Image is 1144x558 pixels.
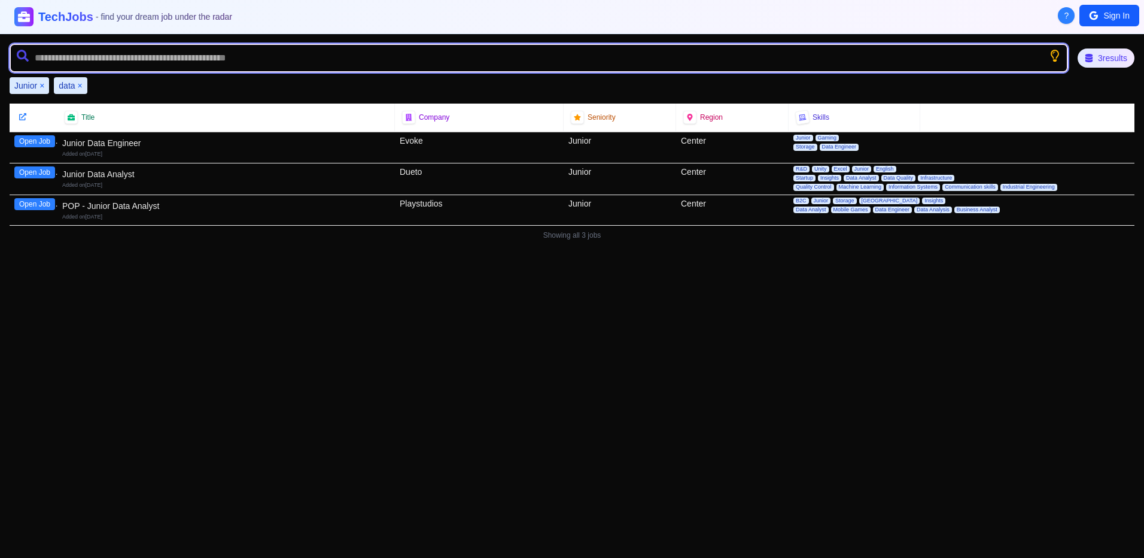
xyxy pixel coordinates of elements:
[922,198,945,204] span: Insights
[886,184,940,190] span: Information Systems
[14,135,55,147] button: Open Job
[14,198,55,210] button: Open Job
[793,135,813,141] span: Junior
[793,184,834,190] span: Quality Control
[676,163,789,195] div: Center
[1078,48,1134,68] div: 3 results
[793,166,810,172] span: R&D
[419,113,449,122] span: Company
[38,8,232,25] h1: TechJobs
[874,166,896,172] span: English
[812,166,829,172] span: Unity
[914,207,952,213] span: Data Analysis
[859,198,920,204] span: [GEOGRAPHIC_DATA]
[62,213,390,221] div: Added on [DATE]
[811,198,831,204] span: Junior
[564,132,676,163] div: Junior
[10,226,1134,245] div: Showing all 3 jobs
[700,113,723,122] span: Region
[833,198,857,204] span: Storage
[793,198,809,204] span: B2C
[844,175,879,181] span: Data Analyst
[395,163,564,195] div: Dueto
[96,12,232,22] span: - find your dream job under the radar
[831,207,871,213] span: Mobile Games
[793,175,816,181] span: Startup
[836,184,884,190] span: Machine Learning
[395,132,564,163] div: Evoke
[676,132,789,163] div: Center
[395,195,564,226] div: Playstudios
[588,113,616,122] span: Seniority
[62,168,390,180] div: Junior Data Analyst
[59,80,75,92] span: data
[918,175,954,181] span: Infrastructure
[852,166,872,172] span: Junior
[813,113,829,122] span: Skills
[820,144,859,150] span: Data Engineer
[1058,7,1075,24] button: About Techjobs
[942,184,998,190] span: Communication skills
[818,175,841,181] span: Insights
[14,166,55,178] button: Open Job
[39,80,44,92] button: Remove Junior filter
[1049,50,1061,62] button: Show search tips
[793,207,829,213] span: Data Analyst
[62,181,390,189] div: Added on [DATE]
[954,207,1000,213] span: Business Analyst
[62,150,390,158] div: Added on [DATE]
[1000,184,1057,190] span: Industrial Engineering
[81,113,95,122] span: Title
[62,200,390,212] div: POP - Junior Data Analyst
[1064,10,1069,22] span: ?
[1079,5,1139,26] button: Sign In
[78,80,83,92] button: Remove data filter
[14,80,37,92] span: Junior
[881,175,916,181] span: Data Quality
[676,195,789,226] div: Center
[564,195,676,226] div: Junior
[816,135,839,141] span: Gaming
[62,137,390,149] div: Junior Data Engineer
[564,163,676,195] div: Junior
[793,144,817,150] span: Storage
[873,207,912,213] span: Data Engineer
[832,166,850,172] span: Excel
